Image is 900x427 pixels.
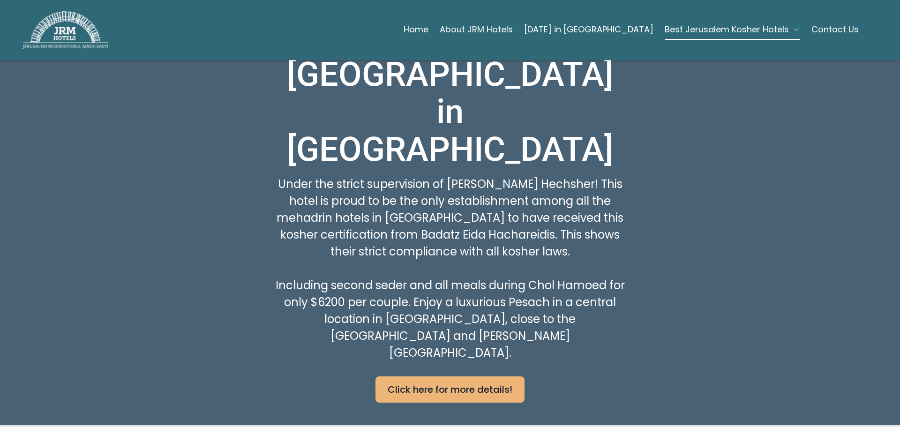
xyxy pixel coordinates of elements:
a: About JRM Hotels [440,20,513,39]
a: Home [404,20,428,39]
pre: Under the strict supervision of [PERSON_NAME] Hechsher! This hotel is proud to be the only establ... [270,176,630,361]
a: [DATE] in [GEOGRAPHIC_DATA] [524,20,653,39]
a: Click here for more details! [375,376,525,403]
button: Best Jerusalem Kosher Hotels [665,20,800,39]
a: Contact Us [811,20,859,39]
span: Best Jerusalem Kosher Hotels [665,23,789,36]
img: JRM Hotels [22,11,108,49]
